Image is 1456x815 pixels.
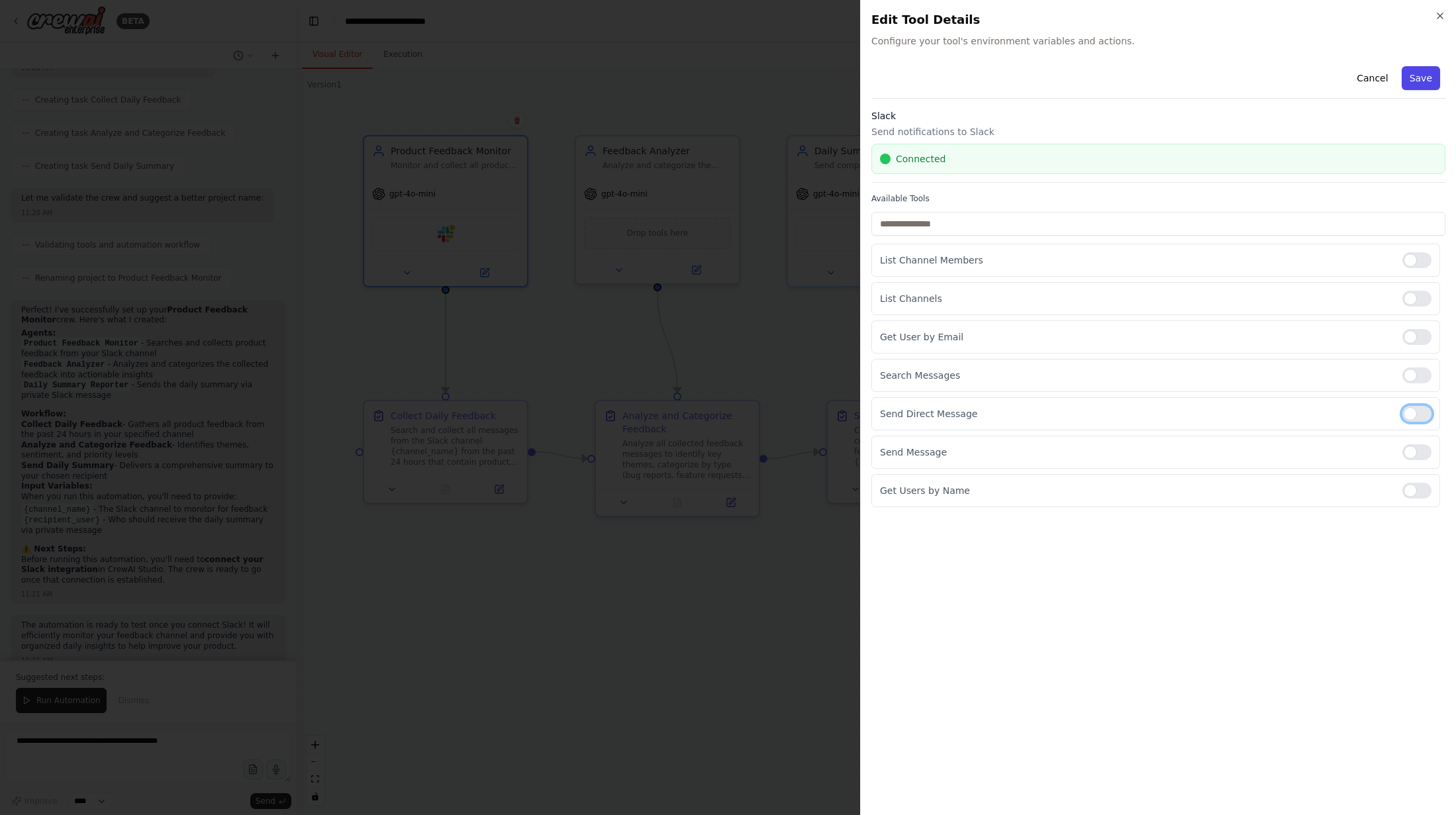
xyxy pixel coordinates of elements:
[880,407,1392,420] p: Send Direct Message
[1349,66,1396,90] button: Cancel
[1402,66,1440,90] button: Save
[896,152,946,166] span: Connected
[871,11,1445,29] h2: Edit Tool Details
[880,292,1392,305] p: List Channels
[880,330,1392,344] p: Get User by Email
[871,193,1445,204] label: Available Tools
[871,125,1445,138] p: Send notifications to Slack
[880,446,1392,459] p: Send Message
[880,254,1392,267] p: List Channel Members
[871,34,1445,48] span: Configure your tool's environment variables and actions.
[871,109,1445,122] h3: Slack
[880,369,1392,382] p: Search Messages
[880,484,1392,497] p: Get Users by Name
